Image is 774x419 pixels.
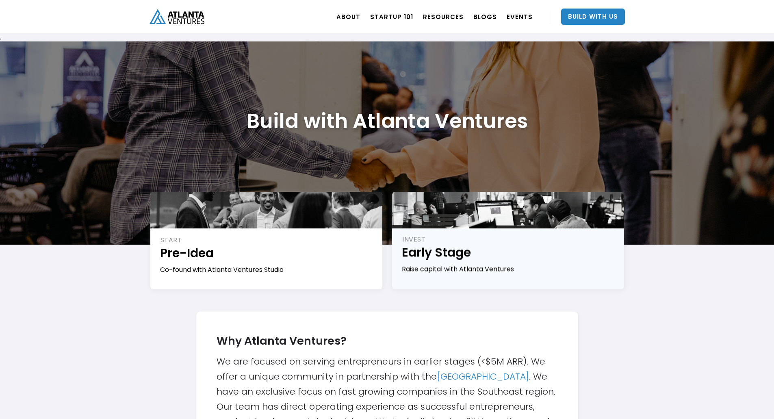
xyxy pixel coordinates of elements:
[437,370,529,383] a: [GEOGRAPHIC_DATA]
[336,5,360,28] a: ABOUT
[160,265,373,274] div: Co-found with Atlanta Ventures Studio
[402,265,615,274] div: Raise capital with Atlanta Ventures
[160,245,373,261] h1: Pre-Idea
[473,5,497,28] a: BLOGS
[507,5,533,28] a: EVENTS
[217,333,347,348] strong: Why Atlanta Ventures?
[402,274,450,282] div: Learn More →
[247,109,528,133] h1: Build with Atlanta Ventures
[160,236,373,245] div: START
[561,9,625,25] a: Build With Us
[423,5,464,28] a: RESOURCES
[392,192,624,289] a: INVESTEarly StageRaise capital with Atlanta VenturesLearn More →
[150,192,382,289] a: STARTPre-IdeaCo-found with Atlanta Ventures Studio
[402,235,615,244] div: INVEST
[402,244,615,261] h1: Early Stage
[370,5,413,28] a: Startup 101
